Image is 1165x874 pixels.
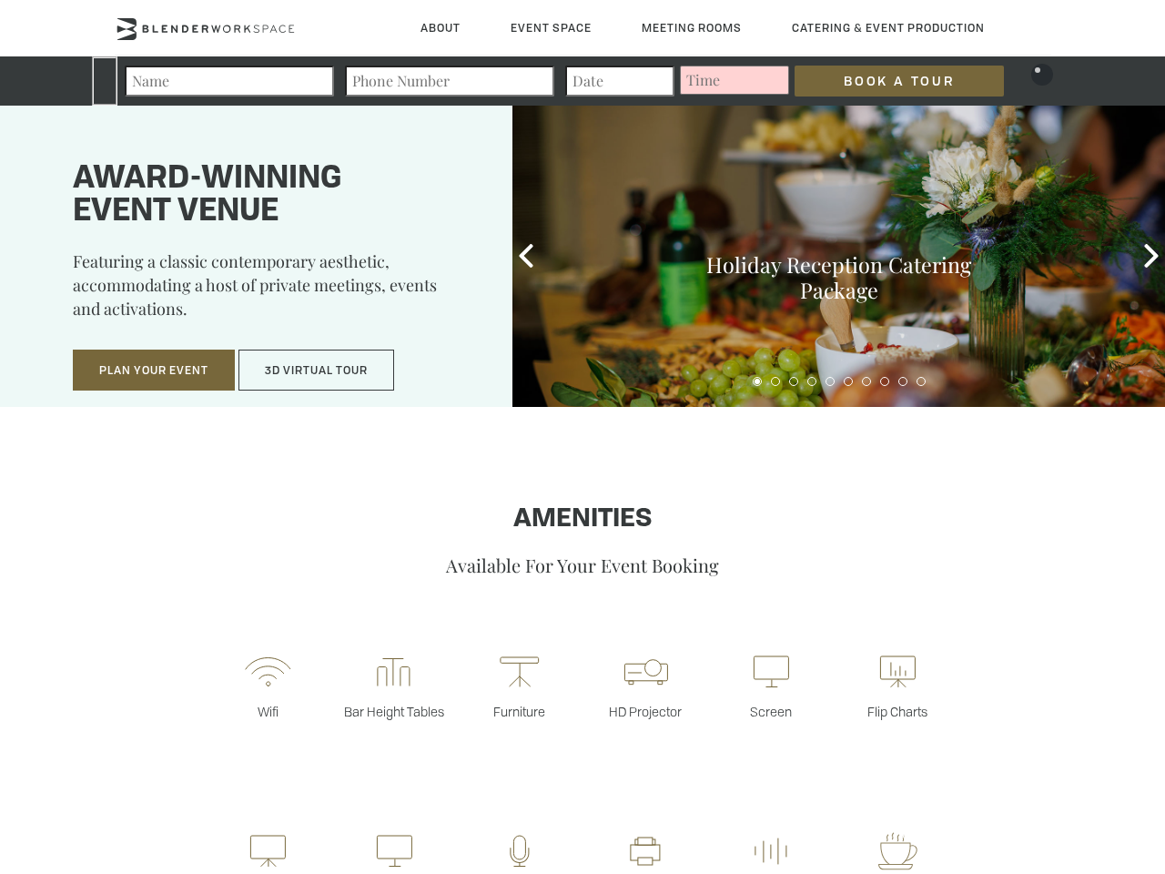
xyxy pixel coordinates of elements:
[205,703,330,720] p: Wifi
[331,703,457,720] p: Bar Height Tables
[795,66,1004,97] input: Book a Tour
[58,553,1107,577] p: Available For Your Event Booking
[125,66,334,97] input: Name
[73,249,467,333] p: Featuring a classic contemporary aesthetic, accommodating a host of private meetings, events and ...
[582,703,708,720] p: HD Projector
[345,66,554,97] input: Phone Number
[73,350,235,391] button: Plan Your Event
[457,703,582,720] p: Furniture
[834,703,959,720] p: Flip Charts
[708,703,834,720] p: Screen
[238,350,394,391] button: 3D Virtual Tour
[58,505,1107,534] h1: Amenities
[706,250,971,304] a: Holiday Reception Catering Package
[565,66,674,97] input: Date
[73,163,467,229] h1: Award-winning event venue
